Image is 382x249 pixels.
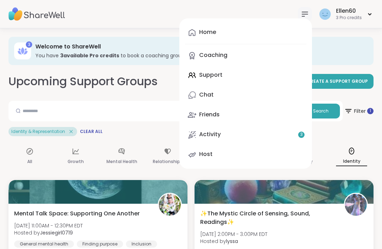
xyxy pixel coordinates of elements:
[26,41,32,48] div: 3
[14,241,74,248] div: General mental health
[77,241,123,248] div: Finding purpose
[307,79,368,85] span: CREATE A SUPPORT GROUP
[185,126,306,143] a: Activity3
[106,157,137,166] p: Mental Health
[336,15,362,21] div: 3 Pro credits
[185,106,306,123] a: Friends
[14,222,83,229] span: [DATE] 11:00AM - 12:30PM EDT
[313,108,329,114] span: Search
[370,108,371,114] span: 1
[293,74,374,89] a: CREATE A SUPPORT GROUP
[200,209,336,226] span: ✨The Mystic Circle of Sensing, Sound, Readings✨
[8,2,65,27] img: ShareWell Nav Logo
[185,24,306,41] a: Home
[14,229,83,236] span: Hosted by
[199,28,216,36] div: Home
[319,8,331,20] img: Ellen60
[185,47,306,64] a: Coaching
[200,238,267,245] span: Hosted by
[126,241,157,248] div: Inclusion
[185,146,306,163] a: Host
[185,87,306,104] a: Chat
[40,229,73,236] b: Jessiegirl0719
[344,103,374,120] span: Filter
[68,157,84,166] p: Growth
[300,132,303,138] span: 3
[153,157,183,166] p: Relationships
[199,111,220,118] div: Friends
[159,194,181,216] img: Jessiegirl0719
[35,43,364,51] h3: Welcome to ShareWell
[199,131,221,138] div: Activity
[345,194,367,216] img: lyssa
[199,150,213,158] div: Host
[226,238,238,245] b: lyssa
[302,104,340,118] button: Search
[336,157,367,166] p: Identity
[336,7,362,15] div: Ellen60
[199,51,227,59] div: Coaching
[35,52,364,59] h3: You have to book a coaching group.
[80,129,103,134] span: Clear All
[60,52,119,59] b: 3 available Pro credit s
[27,157,32,166] p: All
[14,209,140,218] span: Mental Talk Space: Supporting One Another
[8,74,158,89] h2: Upcoming Support Groups
[200,231,267,238] span: [DATE] 2:00PM - 3:00PM EDT
[344,101,374,121] button: Filter 1
[11,129,65,134] span: Identity & Representation
[199,91,214,99] div: Chat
